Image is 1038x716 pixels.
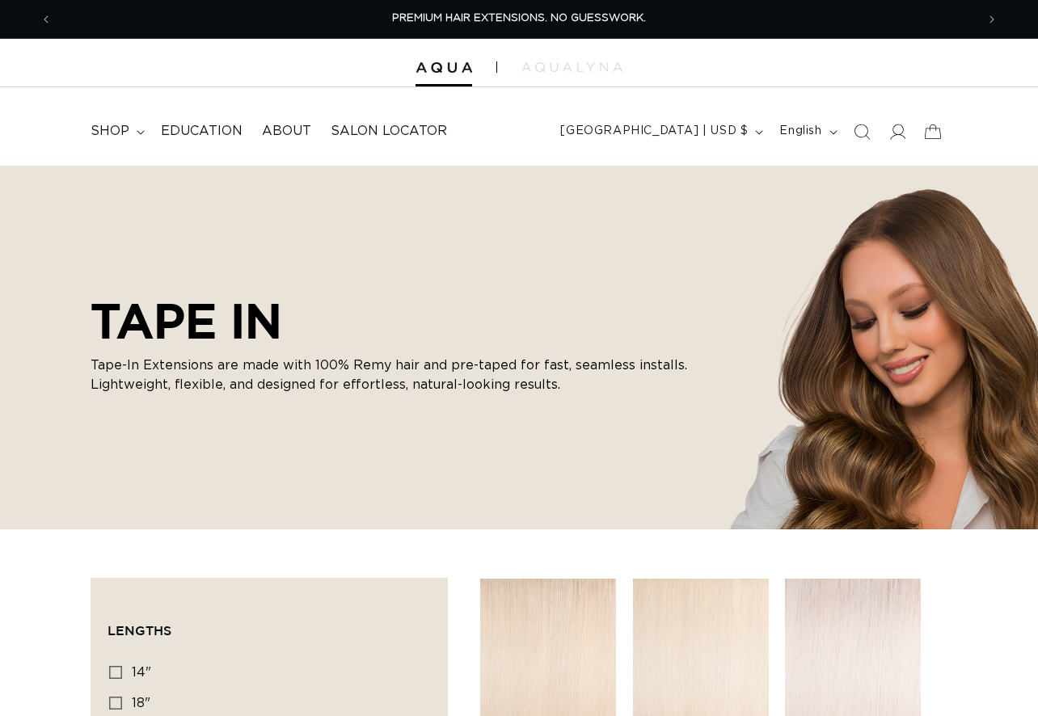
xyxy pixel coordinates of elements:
button: English [770,116,843,147]
img: Aqua Hair Extensions [416,62,472,74]
a: Education [151,113,252,150]
a: About [252,113,321,150]
summary: shop [81,113,151,150]
span: [GEOGRAPHIC_DATA] | USD $ [560,123,748,140]
span: shop [91,123,129,140]
span: Lengths [108,623,171,638]
span: 18" [132,697,150,710]
button: [GEOGRAPHIC_DATA] | USD $ [551,116,770,147]
h2: TAPE IN [91,293,705,349]
button: Next announcement [974,4,1010,35]
span: 14" [132,666,151,679]
summary: Search [844,114,880,150]
a: Salon Locator [321,113,457,150]
span: PREMIUM HAIR EXTENSIONS. NO GUESSWORK. [392,13,646,23]
span: Salon Locator [331,123,447,140]
p: Tape-In Extensions are made with 100% Remy hair and pre-taped for fast, seamless installs. Lightw... [91,356,705,394]
span: About [262,123,311,140]
img: aqualyna.com [521,62,622,72]
summary: Lengths (0 selected) [108,595,431,653]
span: English [779,123,821,140]
button: Previous announcement [28,4,64,35]
span: Education [161,123,243,140]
